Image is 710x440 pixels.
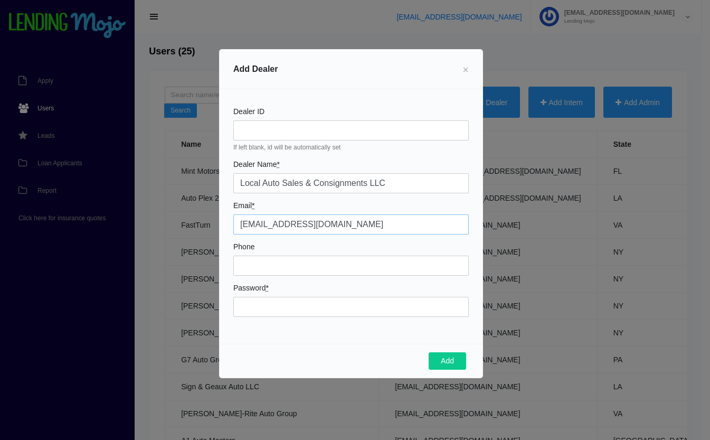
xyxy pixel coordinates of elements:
label: Email [233,202,254,209]
label: Phone [233,243,254,250]
small: If left blank, id will be automatically set [233,143,469,152]
abbr: required [277,160,279,168]
button: Add [429,352,466,370]
label: Dealer ID [233,108,264,115]
abbr: required [252,201,254,210]
label: Dealer Name [233,161,280,168]
button: Close [454,54,477,84]
span: × [462,64,469,76]
abbr: required [266,284,268,292]
label: Password [233,284,269,292]
h5: Add Dealer [233,63,278,76]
